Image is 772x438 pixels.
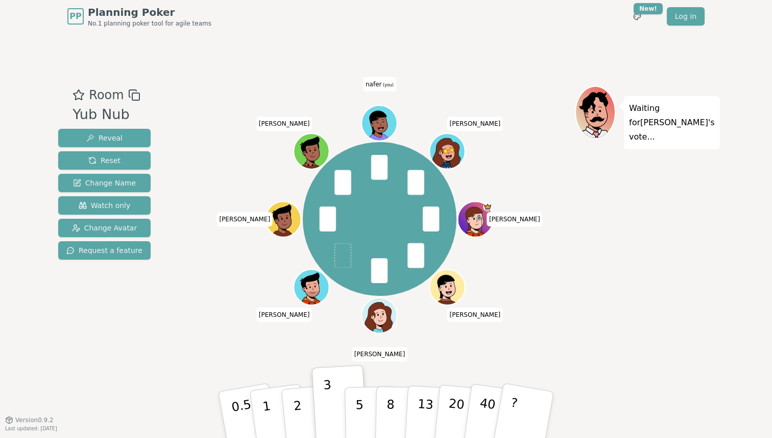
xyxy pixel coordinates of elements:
[67,5,211,28] a: PPPlanning PokerNo.1 planning poker tool for agile teams
[667,7,705,26] a: Log in
[484,202,492,211] span: paul is the host
[86,133,123,143] span: Reveal
[256,117,312,131] span: Click to change your name
[5,426,57,431] span: Last updated: [DATE]
[5,416,54,424] button: Version0.9.2
[73,86,85,104] button: Add as favourite
[58,196,151,215] button: Watch only
[487,212,543,226] span: Click to change your name
[363,106,396,140] button: Click to change your avatar
[363,77,396,91] span: Click to change your name
[447,117,503,131] span: Click to change your name
[628,7,646,26] button: New!
[447,307,503,321] span: Click to change your name
[58,241,151,260] button: Request a feature
[88,19,211,28] span: No.1 planning poker tool for agile teams
[15,416,54,424] span: Version 0.9.2
[634,3,663,14] div: New!
[69,10,81,22] span: PP
[323,378,334,433] p: 3
[381,82,394,87] span: (you)
[58,151,151,170] button: Reset
[58,174,151,192] button: Change Name
[58,129,151,147] button: Reveal
[72,223,137,233] span: Change Avatar
[58,219,151,237] button: Change Avatar
[352,347,408,361] span: Click to change your name
[89,86,124,104] span: Room
[216,212,273,226] span: Click to change your name
[73,104,140,125] div: Yub Nub
[256,307,312,321] span: Click to change your name
[88,5,211,19] span: Planning Poker
[88,155,120,166] span: Reset
[629,101,715,144] p: Waiting for [PERSON_NAME] 's vote...
[79,200,131,211] span: Watch only
[73,178,136,188] span: Change Name
[66,245,142,256] span: Request a feature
